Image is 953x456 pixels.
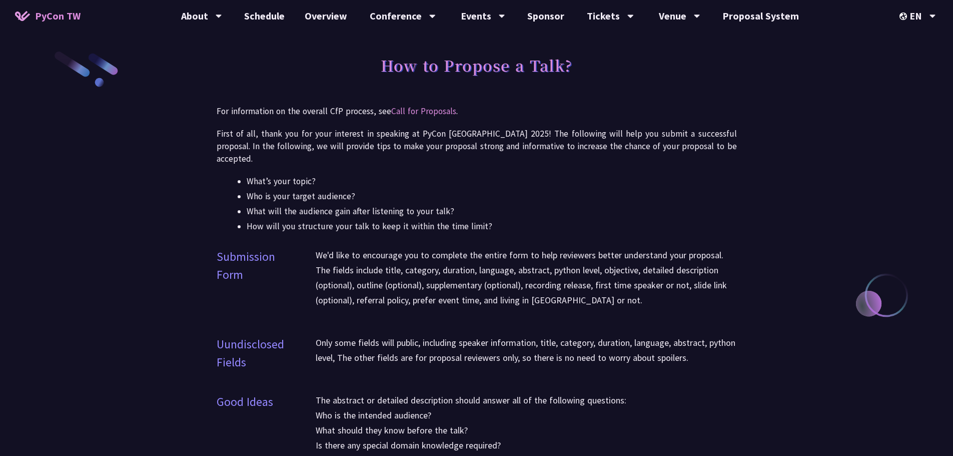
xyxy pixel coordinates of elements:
li: What will the audience gain after listening to your talk? [247,205,737,218]
h2: Submission Form [217,248,301,284]
a: PyCon TW [5,4,91,29]
span: PyCon TW [35,9,81,24]
h2: Good Ideas [217,393,273,411]
p: First of all, thank you for your interest in speaking at PyCon [GEOGRAPHIC_DATA] 2025! The follow... [217,128,737,165]
h1: How to Propose a Talk? [381,50,573,80]
a: Call for Proposals [391,106,456,117]
li: What’s your topic? [247,175,737,188]
p: For information on the overall CfP process, see . [217,105,737,118]
li: Who is your target audience? [247,190,737,203]
li: How will you structure your talk to keep it within the time limit? [247,220,737,233]
p: We'd like to encourage you to complete the entire form to help reviewers better understand your p... [316,248,737,308]
img: Locale Icon [899,13,909,20]
img: Home icon of PyCon TW 2025 [15,11,30,21]
p: Only some fields will public, including speaker information, title, category, duration, language,... [316,335,737,365]
h2: Uundisclosed Fields [217,335,301,371]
